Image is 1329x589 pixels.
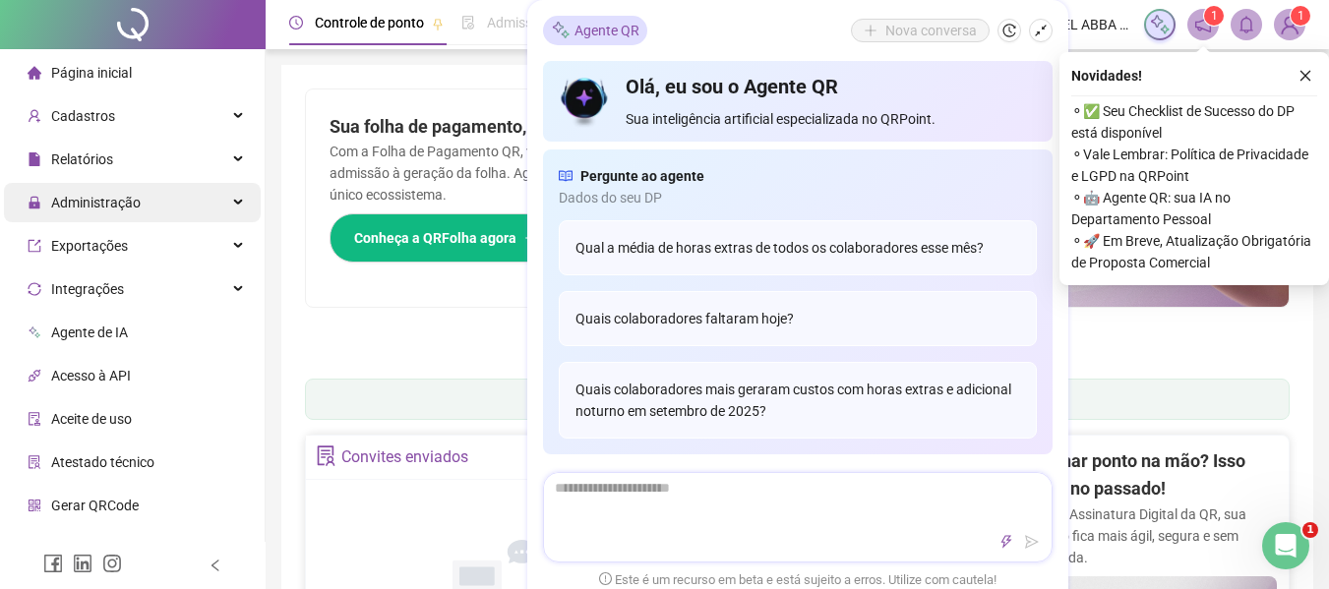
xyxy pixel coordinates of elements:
span: Admissão digital [487,15,588,30]
span: bell [1238,16,1255,33]
span: Página inicial [51,65,132,81]
span: 1 [1211,9,1218,23]
span: 1 [1302,522,1318,538]
span: ⚬ Vale Lembrar: Política de Privacidade e LGPD na QRPoint [1071,144,1317,187]
span: audit [28,412,41,426]
span: Exportações [51,238,128,254]
span: 1 [1298,9,1304,23]
span: linkedin [73,554,92,573]
span: ⚬ 🤖 Agente QR: sua IA no Departamento Pessoal [1071,187,1317,230]
span: Acesso à API [51,368,131,383]
div: Quais colaboradores faltaram hoje? [559,291,1037,346]
img: icon [559,73,611,130]
span: thunderbolt [999,535,1013,549]
span: api [28,369,41,383]
span: Sua inteligência artificial especializada no QRPoint. [626,108,1036,130]
span: Dados do seu DP [559,187,1037,208]
p: Com a Folha de Pagamento QR, você faz tudo em um só lugar: da admissão à geração da folha. Agilid... [330,141,774,206]
img: sparkle-icon.fc2bf0ac1784a2077858766a79e2daf3.svg [551,21,571,41]
span: instagram [102,554,122,573]
button: thunderbolt [995,530,1018,554]
span: user-add [28,109,41,123]
span: Conheça a QRFolha agora [354,227,516,249]
h4: Olá, eu sou o Agente QR [626,73,1036,100]
h2: Assinar ponto na mão? Isso ficou no passado! [1027,447,1277,503]
span: solution [316,445,336,466]
div: Quais colaboradores mais geraram custos com horas extras e adicional noturno em setembro de 2025? [559,362,1037,439]
span: arrow-right [524,231,538,245]
span: Cadastros [51,108,115,124]
span: Agente de IA [51,324,128,340]
span: Novidades ! [1071,65,1142,87]
span: ⚬ 🚀 Em Breve, Atualização Obrigatória de Proposta Comercial [1071,230,1317,273]
span: Atestado técnico [51,454,154,470]
button: send [1020,530,1044,554]
sup: Atualize o seu contato no menu Meus Dados [1291,6,1310,26]
span: shrink [1034,24,1048,37]
span: Gerar QRCode [51,498,139,513]
span: sync [28,282,41,296]
span: history [1002,24,1016,37]
span: solution [28,455,41,469]
span: Controle de ponto [315,15,424,30]
span: Administração [51,195,141,210]
span: qrcode [28,499,41,512]
span: HOTEL ABBA GOIANA EIRELI [1035,14,1132,35]
p: Com a Assinatura Digital da QR, sua gestão fica mais ágil, segura e sem papelada. [1027,503,1277,568]
span: facebook [43,554,63,573]
button: Conheça a QRFolha agora [330,213,563,263]
img: sparkle-icon.fc2bf0ac1784a2077858766a79e2daf3.svg [1149,14,1171,35]
div: Convites enviados [341,441,468,474]
span: clock-circle [289,16,303,29]
span: ⚬ ✅ Seu Checklist de Sucesso do DP está disponível [1071,100,1317,144]
span: Financeiro [51,541,115,557]
span: read [559,165,573,187]
span: Pergunte ao agente [580,165,704,187]
span: notification [1194,16,1212,33]
span: exclamation-circle [599,573,612,586]
span: Relatórios [51,151,113,167]
button: Nova conversa [851,19,990,42]
span: home [28,66,41,80]
span: lock [28,196,41,209]
iframe: Intercom live chat [1262,522,1309,569]
span: close [1299,69,1312,83]
span: Integrações [51,281,124,297]
h2: Sua folha de pagamento, mais simples do que nunca! [330,113,774,141]
span: export [28,239,41,253]
span: file [28,152,41,166]
span: left [209,559,222,572]
span: pushpin [432,18,444,29]
span: Aceite de uso [51,411,132,427]
img: 27070 [1275,10,1304,39]
span: file-done [461,16,475,29]
div: Agente QR [543,16,647,45]
sup: 1 [1204,6,1224,26]
div: Qual a média de horas extras de todos os colaboradores esse mês? [559,220,1037,275]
